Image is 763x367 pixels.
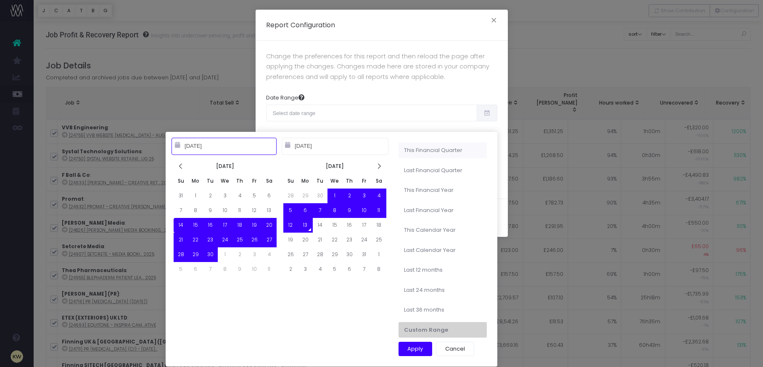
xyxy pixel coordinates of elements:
td: 4 [232,189,247,203]
td: 23 [203,233,218,247]
td: 14 [174,218,188,233]
td: 15 [188,218,203,233]
td: 5 [247,189,262,203]
td: 4 [262,247,277,262]
td: 10 [357,203,372,218]
td: 6 [298,203,313,218]
td: 8 [188,203,203,218]
th: Th [342,174,357,189]
td: 31 [357,247,372,262]
td: 28 [174,247,188,262]
td: 18 [372,218,386,233]
td: 19 [247,218,262,233]
td: 16 [342,218,357,233]
th: We [218,174,232,189]
td: 7 [203,262,218,277]
td: 25 [232,233,247,247]
th: Mo [188,174,203,189]
td: 29 [188,247,203,262]
td: 1 [372,247,386,262]
td: 28 [283,189,298,203]
td: 22 [327,233,342,247]
td: 15 [327,218,342,233]
th: Tu [203,174,218,189]
td: 4 [313,262,327,277]
th: Sa [372,174,386,189]
td: 17 [218,218,232,233]
td: 10 [218,203,232,218]
td: 21 [174,233,188,247]
td: 2 [283,262,298,277]
td: 23 [342,233,357,247]
td: 11 [232,203,247,218]
td: 27 [262,233,277,247]
td: 29 [327,247,342,262]
li: Custom Range [399,322,487,338]
td: 13 [262,203,277,218]
li: Last 36 months [399,302,487,318]
td: 20 [298,233,313,247]
h5: Report Configuration [266,20,335,30]
td: 7 [313,203,327,218]
td: 21 [313,233,327,247]
td: 27 [298,247,313,262]
td: 12 [283,218,298,233]
td: 2 [203,189,218,203]
label: Date Range [266,94,304,102]
td: 30 [342,247,357,262]
td: 26 [247,233,262,247]
td: 6 [262,189,277,203]
td: 6 [342,262,357,277]
td: 3 [357,189,372,203]
button: Cancel [436,342,474,356]
th: [DATE] [188,159,262,174]
td: 7 [174,203,188,218]
td: 28 [313,247,327,262]
td: 19 [283,233,298,247]
td: 6 [188,262,203,277]
span: This is the default date range for the report. The dates apply to the job due date. If you pick a... [266,130,497,154]
td: 5 [327,262,342,277]
td: 20 [262,218,277,233]
td: 5 [283,203,298,218]
td: 22 [188,233,203,247]
th: [DATE] [298,159,372,174]
td: 3 [218,189,232,203]
td: 3 [298,262,313,277]
td: 18 [232,218,247,233]
th: Fr [247,174,262,189]
li: Last Calendar Year [399,242,487,258]
td: 11 [372,203,386,218]
td: 12 [247,203,262,218]
th: Su [174,174,188,189]
li: Last Financial Year [399,202,487,218]
td: 30 [313,189,327,203]
th: Th [232,174,247,189]
td: 30 [203,247,218,262]
td: 8 [372,262,386,277]
td: 9 [342,203,357,218]
td: 24 [357,233,372,247]
td: 25 [372,233,386,247]
input: Select date range [266,105,477,121]
td: 2 [232,247,247,262]
td: 1 [218,247,232,262]
p: Change the preferences for this report and then reload the page after applying the changes. Chang... [266,51,497,82]
li: This Financial Quarter [399,142,487,158]
th: Mo [298,174,313,189]
td: 9 [203,203,218,218]
th: Sa [262,174,277,189]
td: 26 [283,247,298,262]
td: 5 [174,262,188,277]
th: Tu [313,174,327,189]
li: Last 24 months [399,282,487,298]
td: 3 [247,247,262,262]
td: 11 [262,262,277,277]
td: 1 [327,189,342,203]
li: This Calendar Year [399,222,487,238]
th: Fr [357,174,372,189]
td: 1 [188,189,203,203]
td: 10 [247,262,262,277]
td: 2 [342,189,357,203]
td: 17 [357,218,372,233]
